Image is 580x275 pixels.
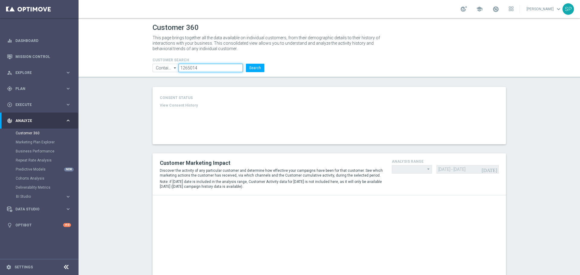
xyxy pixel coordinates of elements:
p: Note: if [DATE] date is included in the analysis range, Customer Activity data for [DATE] is not ... [160,179,383,189]
a: Optibot [15,217,63,233]
a: Marketing Plan Explorer [16,140,63,145]
span: Data Studio [15,207,65,211]
a: Dashboard [15,33,71,49]
button: equalizer Dashboard [7,38,71,43]
a: Predictive Models [16,167,63,172]
div: Explore [7,70,65,75]
div: BI Studio [16,195,65,198]
div: BI Studio [16,192,78,201]
a: Mission Control [15,49,71,65]
a: Customer 360 [16,131,63,136]
div: Cohorts Analysis [16,174,78,183]
input: Contains [153,64,179,72]
i: track_changes [7,118,12,123]
div: +10 [63,223,71,227]
div: Repeat Rate Analysis [16,156,78,165]
h4: CUSTOMER SEARCH [153,58,264,62]
span: BI Studio [16,195,59,198]
i: equalizer [7,38,12,43]
button: BI Studio keyboard_arrow_right [16,194,71,199]
span: school [476,6,483,12]
i: arrow_drop_down [426,165,432,173]
button: play_circle_outline Execute keyboard_arrow_right [7,102,71,107]
i: keyboard_arrow_right [65,70,71,75]
div: NEW [64,168,74,171]
div: Deliverability Metrics [16,183,78,192]
div: Plan [7,86,65,91]
i: lightbulb [7,222,12,228]
h1: Customer 360 [153,23,506,32]
div: SP [562,3,574,15]
input: Enter CID, Email, name or phone [179,64,243,72]
div: Execute [7,102,65,107]
span: Explore [15,71,65,75]
div: Customer 360 [16,129,78,138]
div: Optibot [7,217,71,233]
i: keyboard_arrow_right [65,86,71,91]
a: Repeat Rate Analysis [16,158,63,163]
button: lightbulb Optibot +10 [7,223,71,228]
i: keyboard_arrow_right [65,102,71,107]
div: Data Studio [7,206,65,212]
i: arrow_drop_down [172,64,178,72]
button: View Consent History [160,103,198,108]
a: Settings [14,265,33,269]
i: keyboard_arrow_right [65,194,71,200]
div: Predictive Models [16,165,78,174]
i: keyboard_arrow_right [65,118,71,123]
i: person_search [7,70,12,75]
span: Analyze [15,119,65,123]
span: Plan [15,87,65,91]
div: Business Performance [16,147,78,156]
i: settings [6,264,11,270]
span: keyboard_arrow_down [555,6,562,12]
div: Marketing Plan Explorer [16,138,78,147]
i: play_circle_outline [7,102,12,107]
a: [PERSON_NAME]keyboard_arrow_down [526,5,562,14]
p: This page brings together all the data available on individual customers, from their demographic ... [153,35,385,51]
span: Execute [15,103,65,107]
button: Search [246,64,264,72]
button: gps_fixed Plan keyboard_arrow_right [7,86,71,91]
div: Mission Control [7,49,71,65]
h4: analysis range [392,159,499,164]
i: gps_fixed [7,86,12,91]
i: keyboard_arrow_right [65,206,71,212]
button: Mission Control [7,54,71,59]
button: person_search Explore keyboard_arrow_right [7,70,71,75]
h2: Customer Marketing Impact [160,159,383,167]
h4: CONSENT STATUS [160,96,230,100]
p: Discover the activity of any particular customer and determine how effective your campaigns have ... [160,168,383,178]
a: Business Performance [16,149,63,154]
div: Analyze [7,118,65,123]
a: Cohorts Analysis [16,176,63,181]
div: Dashboard [7,33,71,49]
button: track_changes Analyze keyboard_arrow_right [7,118,71,123]
button: Data Studio keyboard_arrow_right [7,207,71,212]
a: Deliverability Metrics [16,185,63,190]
